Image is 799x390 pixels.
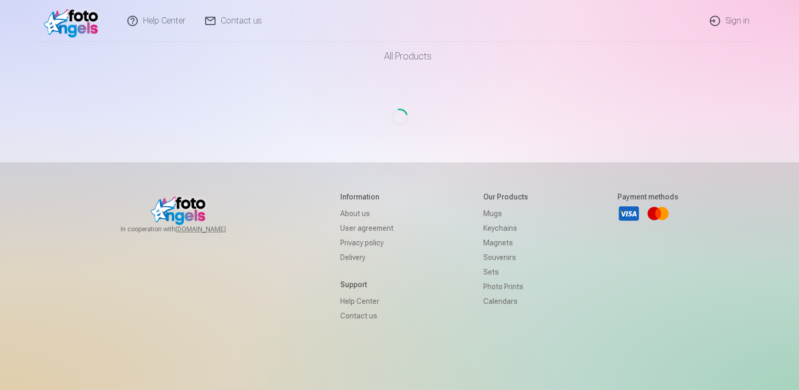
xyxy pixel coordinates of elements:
a: About us [340,206,393,221]
a: [DOMAIN_NAME] [175,225,251,233]
a: Mastercard [647,202,670,225]
a: Privacy policy [340,235,393,250]
a: Souvenirs [483,250,528,265]
h5: Our products [483,192,528,202]
a: Calendars [483,294,528,309]
a: Contact us [340,309,393,323]
a: Keychains [483,221,528,235]
a: User agreement [340,221,393,235]
a: Photo prints [483,279,528,294]
h5: Information [340,192,393,202]
a: All products [355,42,444,71]
a: Magnets [483,235,528,250]
a: Mugs [483,206,528,221]
a: Help Center [340,294,393,309]
h5: Payment methods [617,192,678,202]
span: In cooperation with [121,225,251,233]
a: Visa [617,202,640,225]
a: Sets [483,265,528,279]
a: Delivery [340,250,393,265]
h5: Support [340,279,393,290]
img: /fa1 [44,4,104,38]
